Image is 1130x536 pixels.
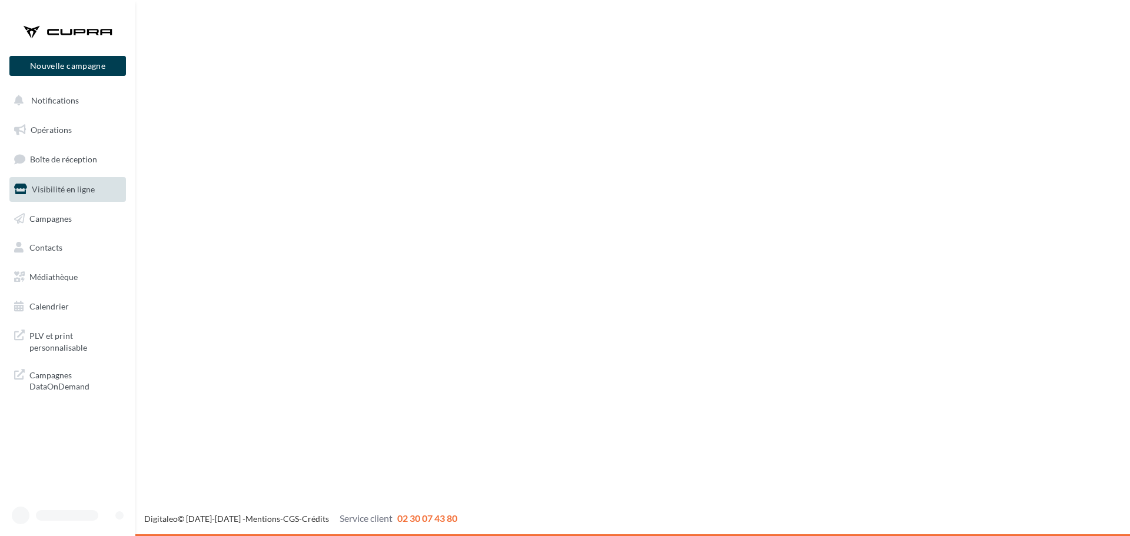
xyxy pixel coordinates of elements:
[7,362,128,397] a: Campagnes DataOnDemand
[7,207,128,231] a: Campagnes
[7,147,128,172] a: Boîte de réception
[283,514,299,524] a: CGS
[144,514,457,524] span: © [DATE]-[DATE] - - -
[7,118,128,142] a: Opérations
[7,265,128,289] a: Médiathèque
[29,328,121,353] span: PLV et print personnalisable
[302,514,329,524] a: Crédits
[29,213,72,223] span: Campagnes
[397,512,457,524] span: 02 30 07 43 80
[7,294,128,319] a: Calendrier
[9,56,126,76] button: Nouvelle campagne
[245,514,280,524] a: Mentions
[31,95,79,105] span: Notifications
[29,242,62,252] span: Contacts
[144,514,178,524] a: Digitaleo
[7,323,128,358] a: PLV et print personnalisable
[7,88,124,113] button: Notifications
[7,177,128,202] a: Visibilité en ligne
[32,184,95,194] span: Visibilité en ligne
[29,301,69,311] span: Calendrier
[29,367,121,392] span: Campagnes DataOnDemand
[30,154,97,164] span: Boîte de réception
[340,512,393,524] span: Service client
[7,235,128,260] a: Contacts
[29,272,78,282] span: Médiathèque
[31,125,72,135] span: Opérations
